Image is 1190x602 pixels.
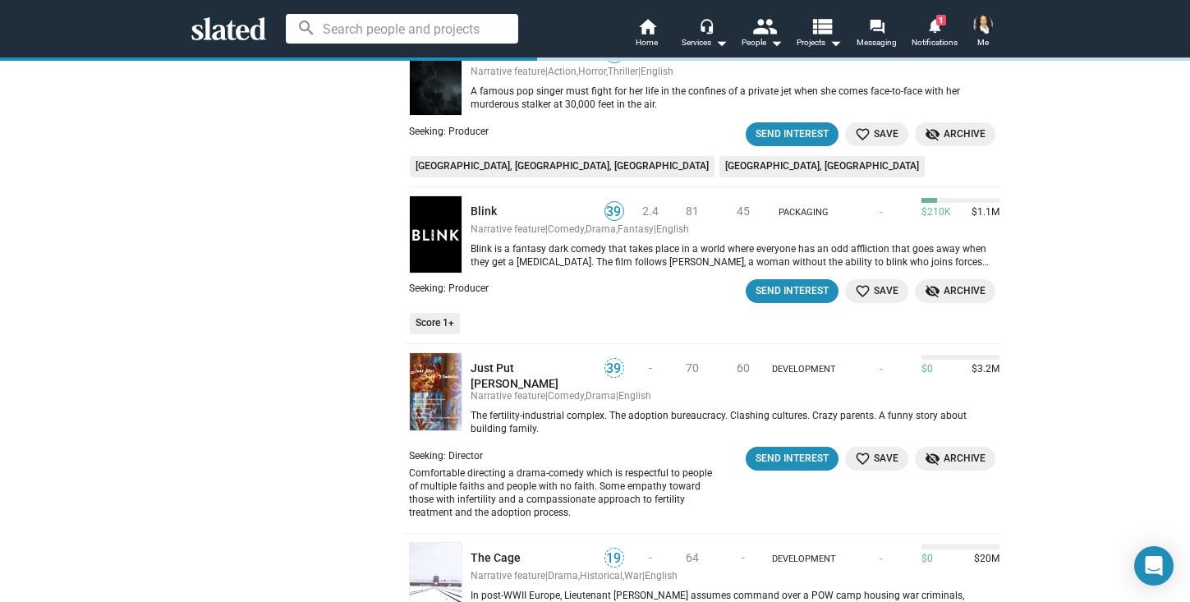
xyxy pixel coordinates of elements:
[737,361,750,375] span: 60
[766,33,786,53] mat-icon: arrow_drop_down
[809,14,833,38] mat-icon: view_list
[768,344,840,391] td: Development
[634,534,667,570] td: -
[719,156,925,177] li: [GEOGRAPHIC_DATA], [GEOGRAPHIC_DATA]
[967,553,999,566] span: $20M
[641,66,673,77] span: English
[578,66,608,77] span: Horror,
[746,447,839,471] button: Send Interest
[618,223,654,235] span: Fantasy
[848,16,906,53] a: Messaging
[855,283,871,299] mat-icon: favorite_border
[409,38,462,116] img: The Jet
[844,553,917,566] div: -
[912,33,958,53] span: Notifications
[925,126,986,143] span: Archive
[608,66,638,77] span: Thriller
[410,313,460,334] li: Score 1+
[825,33,845,53] mat-icon: arrow_drop_down
[471,570,548,581] span: Narrative feature |
[699,18,714,33] mat-icon: headset_mic
[965,206,999,219] span: $1.1M
[711,33,731,53] mat-icon: arrow_drop_down
[869,18,884,34] mat-icon: forum
[1134,546,1174,586] div: Open Intercom Messenger
[921,206,951,219] span: $210K
[965,363,999,376] span: $3.2M
[756,283,829,300] div: Send Interest
[409,450,483,462] span: Seeking: Director
[605,361,623,377] span: 39
[286,14,518,44] input: Search people and projects
[548,570,580,581] span: Drama,
[797,33,842,53] span: Projects
[656,223,689,235] span: English
[616,390,618,402] span: |
[926,17,942,33] mat-icon: notifications
[844,206,917,219] div: -
[682,33,728,53] div: Services
[634,344,667,391] td: -
[580,570,624,581] span: Historical,
[855,283,898,300] span: Save
[636,33,658,53] span: Home
[586,390,616,402] span: Drama
[977,33,989,53] span: Me
[719,534,768,570] td: -
[845,122,908,146] button: Save
[471,390,548,402] span: Narrative feature |
[409,126,489,137] span: Seeking: Producer
[845,447,908,471] button: Save
[642,204,659,218] span: 2.4
[855,126,871,142] mat-icon: favorite_border
[410,156,714,177] li: [GEOGRAPHIC_DATA], [GEOGRAPHIC_DATA], [GEOGRAPHIC_DATA]
[618,16,676,53] a: Home
[746,122,839,146] button: Send Interest
[768,534,840,570] td: Development
[963,11,1003,54] button: Soraya MireMe
[751,14,775,38] mat-icon: people
[471,410,999,436] div: The fertility-industrial complex. The adoption bureaucracy. Clashing cultures. Crazy parents. A f...
[746,279,839,303] button: Send Interest
[915,122,995,146] button: Archive
[844,363,917,376] div: -
[845,279,908,303] button: Save
[737,204,750,218] span: 45
[686,551,699,564] span: 64
[548,390,586,402] span: Comedy,
[548,66,578,77] span: Action,
[973,15,993,34] img: Soraya Mire
[471,550,595,566] a: The Cage
[742,33,783,53] div: People
[925,283,940,299] mat-icon: visibility_off
[857,33,897,53] span: Messaging
[855,451,871,466] mat-icon: favorite_border
[618,390,651,402] span: English
[409,352,462,430] img: Just Put Chuck Vindaloo
[586,223,618,235] span: Drama,
[915,279,995,303] button: Archive
[409,283,489,294] span: Seeking: Producer
[925,451,940,466] mat-icon: visibility_off
[471,361,595,390] a: Just Put [PERSON_NAME]
[605,204,623,220] span: 39
[756,450,829,467] div: Send Interest
[906,16,963,53] a: 1Notifications
[925,126,940,142] mat-icon: visibility_off
[921,363,933,376] span: $0
[915,447,995,471] button: Archive
[642,570,645,581] span: |
[409,466,721,519] div: Comfortable directing a drama-comedy which is respectful to people of multiple faiths and people ...
[471,223,548,235] span: Narrative feature |
[638,66,641,77] span: |
[645,570,678,581] span: English
[768,186,840,223] td: Packaging
[605,550,623,567] span: 19
[921,553,933,566] span: $0
[733,16,791,53] button: People
[756,126,829,143] div: Send Interest
[471,66,548,77] span: Narrative feature |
